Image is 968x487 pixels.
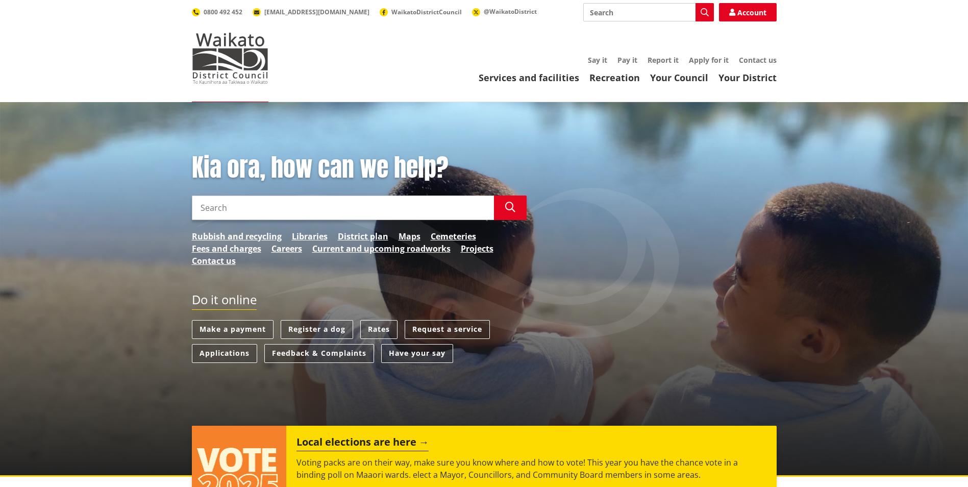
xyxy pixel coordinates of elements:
[431,230,476,242] a: Cemeteries
[360,320,398,339] a: Rates
[399,230,420,242] a: Maps
[617,55,637,65] a: Pay it
[338,230,388,242] a: District plan
[589,71,640,84] a: Recreation
[192,196,494,220] input: Search input
[719,3,777,21] a: Account
[648,55,679,65] a: Report it
[271,242,302,255] a: Careers
[192,33,268,84] img: Waikato District Council - Te Kaunihera aa Takiwaa o Waikato
[380,8,462,16] a: WaikatoDistrictCouncil
[192,242,261,255] a: Fees and charges
[583,3,714,21] input: Search input
[405,320,490,339] a: Request a service
[739,55,777,65] a: Contact us
[296,436,429,451] h2: Local elections are here
[479,71,579,84] a: Services and facilities
[292,230,328,242] a: Libraries
[588,55,607,65] a: Say it
[296,456,766,481] p: Voting packs are on their way, make sure you know where and how to vote! This year you have the c...
[264,8,369,16] span: [EMAIL_ADDRESS][DOMAIN_NAME]
[192,293,257,310] h2: Do it online
[381,344,453,363] a: Have your say
[312,242,451,255] a: Current and upcoming roadworks
[650,71,708,84] a: Your Council
[264,344,374,363] a: Feedback & Complaints
[281,320,353,339] a: Register a dog
[192,230,282,242] a: Rubbish and recycling
[192,153,527,183] h1: Kia ora, how can we help?
[689,55,729,65] a: Apply for it
[718,71,777,84] a: Your District
[461,242,493,255] a: Projects
[484,7,537,16] span: @WaikatoDistrict
[192,255,236,267] a: Contact us
[391,8,462,16] span: WaikatoDistrictCouncil
[192,320,274,339] a: Make a payment
[192,8,242,16] a: 0800 492 452
[472,7,537,16] a: @WaikatoDistrict
[192,344,257,363] a: Applications
[204,8,242,16] span: 0800 492 452
[253,8,369,16] a: [EMAIL_ADDRESS][DOMAIN_NAME]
